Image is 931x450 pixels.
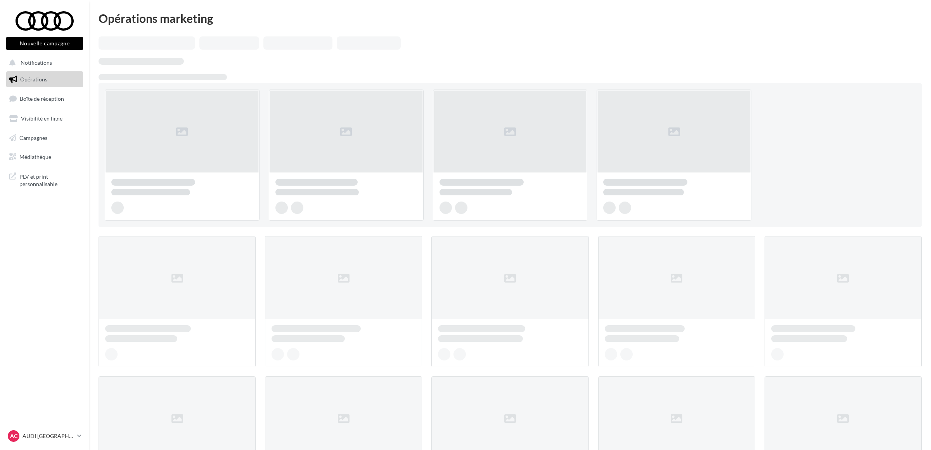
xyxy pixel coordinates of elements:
span: Campagnes [19,134,47,141]
a: Visibilité en ligne [5,110,85,127]
span: AC [10,432,17,440]
span: Visibilité en ligne [21,115,62,122]
a: Médiathèque [5,149,85,165]
span: Notifications [21,60,52,66]
span: Boîte de réception [20,95,64,102]
button: Nouvelle campagne [6,37,83,50]
p: AUDI [GEOGRAPHIC_DATA] [22,432,74,440]
a: AC AUDI [GEOGRAPHIC_DATA] [6,429,83,443]
span: Opérations [20,76,47,83]
a: PLV et print personnalisable [5,168,85,191]
a: Boîte de réception [5,90,85,107]
a: Campagnes [5,130,85,146]
a: Opérations [5,71,85,88]
span: PLV et print personnalisable [19,171,80,188]
div: Opérations marketing [99,12,922,24]
span: Médiathèque [19,153,51,160]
